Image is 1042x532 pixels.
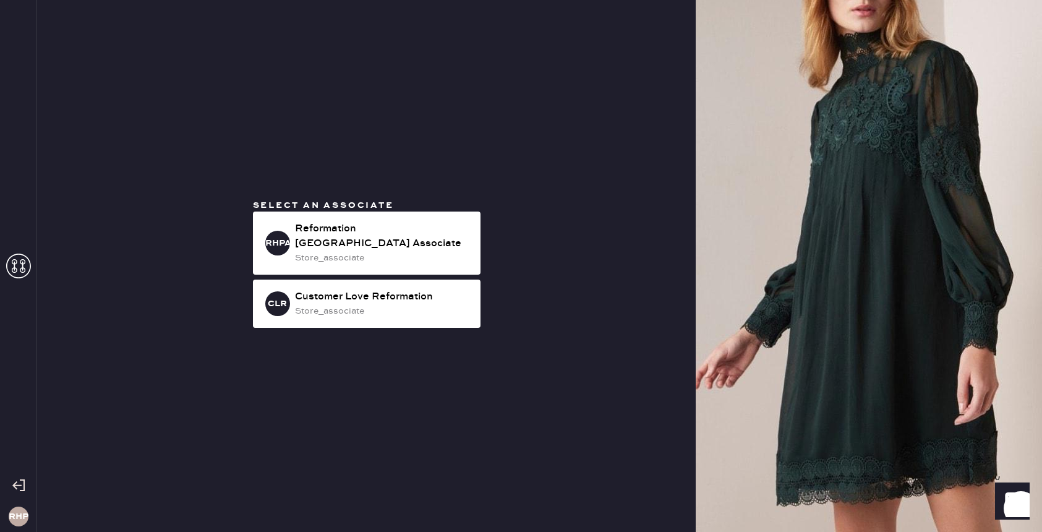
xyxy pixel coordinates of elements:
h3: RHP [9,512,28,521]
div: Customer Love Reformation [295,290,471,304]
iframe: Front Chat [983,476,1036,530]
h3: RHPA [265,239,290,247]
div: Reformation [GEOGRAPHIC_DATA] Associate [295,221,471,251]
div: store_associate [295,251,471,265]
div: store_associate [295,304,471,318]
span: Select an associate [253,200,394,211]
h3: CLR [268,299,287,308]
